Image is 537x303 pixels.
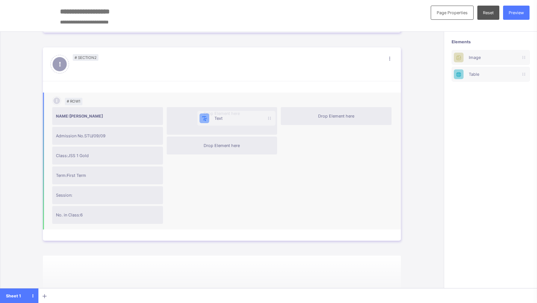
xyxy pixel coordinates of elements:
div: Drop Element here [285,113,388,119]
div: Drop Element here [170,111,274,116]
span: Session: [56,193,159,198]
span: NAME: [PERSON_NAME] [56,114,159,119]
div: Drop Element here [170,143,274,148]
span: Class: JSS 1 Gold [56,153,159,158]
span: Admission No. STU/09/09 [56,133,159,138]
span: # Section 2 [73,54,98,61]
span: No. in Class: 6 [56,212,159,218]
span: Preview [509,10,524,15]
span: Term: First Term [56,173,159,178]
span: # Row 1 [65,98,82,105]
span: Page Properties [437,10,468,15]
span: Reset [483,10,494,15]
span: Elements [452,39,530,44]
